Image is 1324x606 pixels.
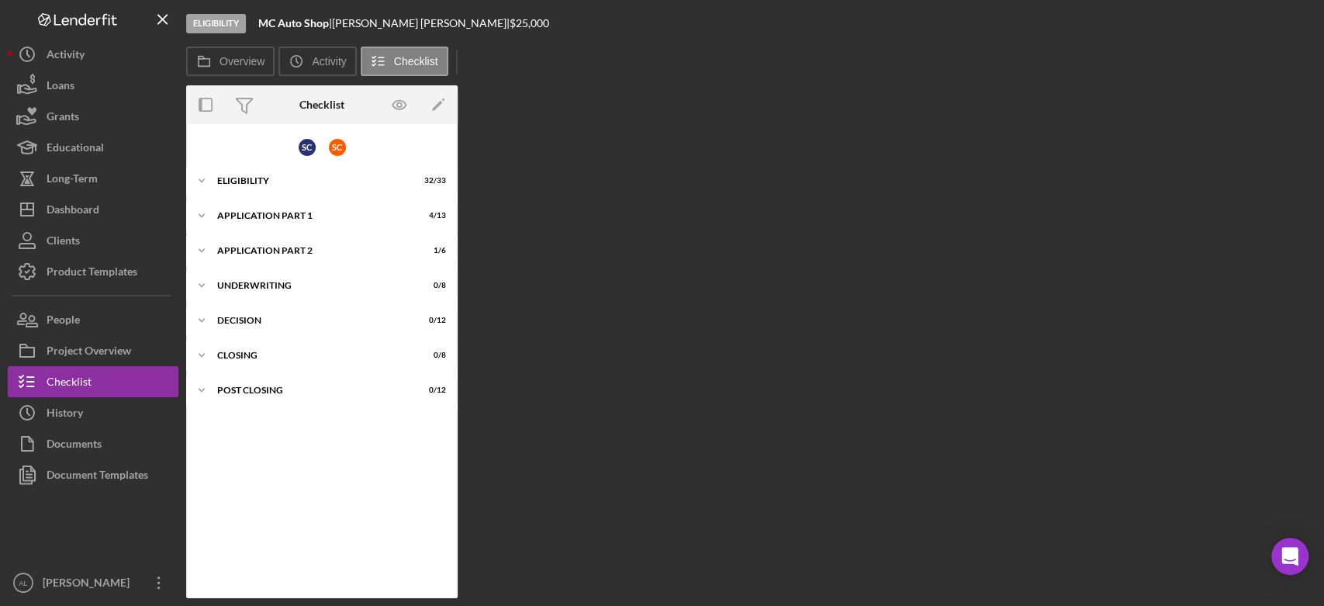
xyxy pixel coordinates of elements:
div: Clients [47,225,80,260]
label: Checklist [394,55,438,68]
div: Documents [47,428,102,463]
div: 1 / 6 [418,246,446,255]
button: Product Templates [8,256,178,287]
div: Application Part 1 [217,211,407,220]
div: Grants [47,101,79,136]
div: Loans [47,70,74,105]
button: Project Overview [8,335,178,366]
button: Activity [8,39,178,70]
button: AL[PERSON_NAME] [8,567,178,598]
div: Post Closing [217,386,407,395]
div: Document Templates [47,459,148,494]
b: MC Auto Shop [258,16,329,29]
button: Educational [8,132,178,163]
label: Activity [312,55,346,68]
button: History [8,397,178,428]
div: Application Part 2 [217,246,407,255]
button: Checklist [361,47,448,76]
div: Decision [217,316,407,325]
div: History [47,397,83,432]
button: Grants [8,101,178,132]
label: Overview [220,55,264,68]
div: Product Templates [47,256,137,291]
div: Project Overview [47,335,131,370]
button: Overview [186,47,275,76]
div: S C [329,139,346,156]
button: Clients [8,225,178,256]
div: Open Intercom Messenger [1271,538,1308,575]
text: AL [19,579,28,587]
button: Long-Term [8,163,178,194]
span: $25,000 [510,16,549,29]
div: Activity [47,39,85,74]
button: Dashboard [8,194,178,225]
div: 4 / 13 [418,211,446,220]
div: Eligibility [186,14,246,33]
div: S C [299,139,316,156]
div: [PERSON_NAME] [39,567,140,602]
button: People [8,304,178,335]
div: 0 / 8 [418,281,446,290]
div: | [258,17,332,29]
div: Checklist [47,366,92,401]
div: Closing [217,351,407,360]
div: Eligibility [217,176,407,185]
button: Checklist [8,366,178,397]
button: Document Templates [8,459,178,490]
div: Dashboard [47,194,99,229]
div: Educational [47,132,104,167]
div: Checklist [299,99,344,111]
div: [PERSON_NAME] [PERSON_NAME] | [332,17,510,29]
button: Documents [8,428,178,459]
button: Loans [8,70,178,101]
div: 0 / 12 [418,316,446,325]
div: Long-Term [47,163,98,198]
div: 32 / 33 [418,176,446,185]
div: 0 / 12 [418,386,446,395]
div: 0 / 8 [418,351,446,360]
div: People [47,304,80,339]
button: Activity [278,47,356,76]
div: Underwriting [217,281,407,290]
